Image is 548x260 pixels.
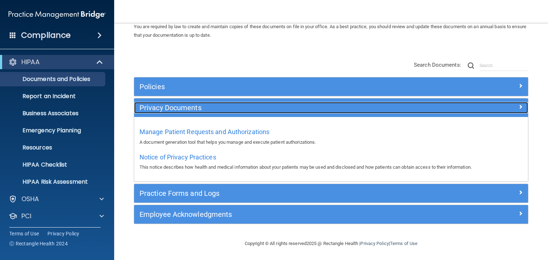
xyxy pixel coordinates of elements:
h5: Practice Forms and Logs [139,189,424,197]
p: HIPAA Risk Assessment [5,178,102,185]
p: A document generation tool that helps you manage and execute patient authorizations. [139,138,523,147]
span: Search Documents: [414,62,461,68]
span: Notice of Privacy Practices [139,153,216,161]
a: OSHA [9,195,104,203]
h5: Policies [139,83,424,91]
h5: Employee Acknowledgments [139,210,424,218]
a: Terms of Use [390,241,417,246]
input: Search [479,60,528,71]
img: PMB logo [9,7,106,22]
a: Manage Patient Requests and Authorizations [139,130,269,135]
p: Business Associates [5,110,102,117]
p: Emergency Planning [5,127,102,134]
a: Employee Acknowledgments [139,209,523,220]
a: PCI [9,212,104,220]
a: Privacy Documents [139,102,523,113]
a: Privacy Policy [47,230,80,237]
p: Resources [5,144,102,151]
p: HIPAA [21,58,40,66]
a: Practice Forms and Logs [139,188,523,199]
span: Manage Patient Requests and Authorizations [139,128,269,136]
span: You are required by law to create and maintain copies of these documents on file in your office. ... [134,24,526,38]
h4: Compliance [21,30,71,40]
p: Report an Incident [5,93,102,100]
p: Documents and Policies [5,76,102,83]
h5: Privacy Documents [139,104,424,112]
a: Terms of Use [9,230,39,237]
p: HIPAA Checklist [5,161,102,168]
p: PCI [21,212,31,220]
p: OSHA [21,195,39,203]
span: Ⓒ Rectangle Health 2024 [9,240,68,247]
a: Privacy Policy [360,241,389,246]
div: Copyright © All rights reserved 2025 @ Rectangle Health | | [201,232,461,255]
img: ic-search.3b580494.png [468,62,474,69]
p: This notice describes how health and medical information about your patients may be used and disc... [139,163,523,172]
a: Policies [139,81,523,92]
a: HIPAA [9,58,103,66]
